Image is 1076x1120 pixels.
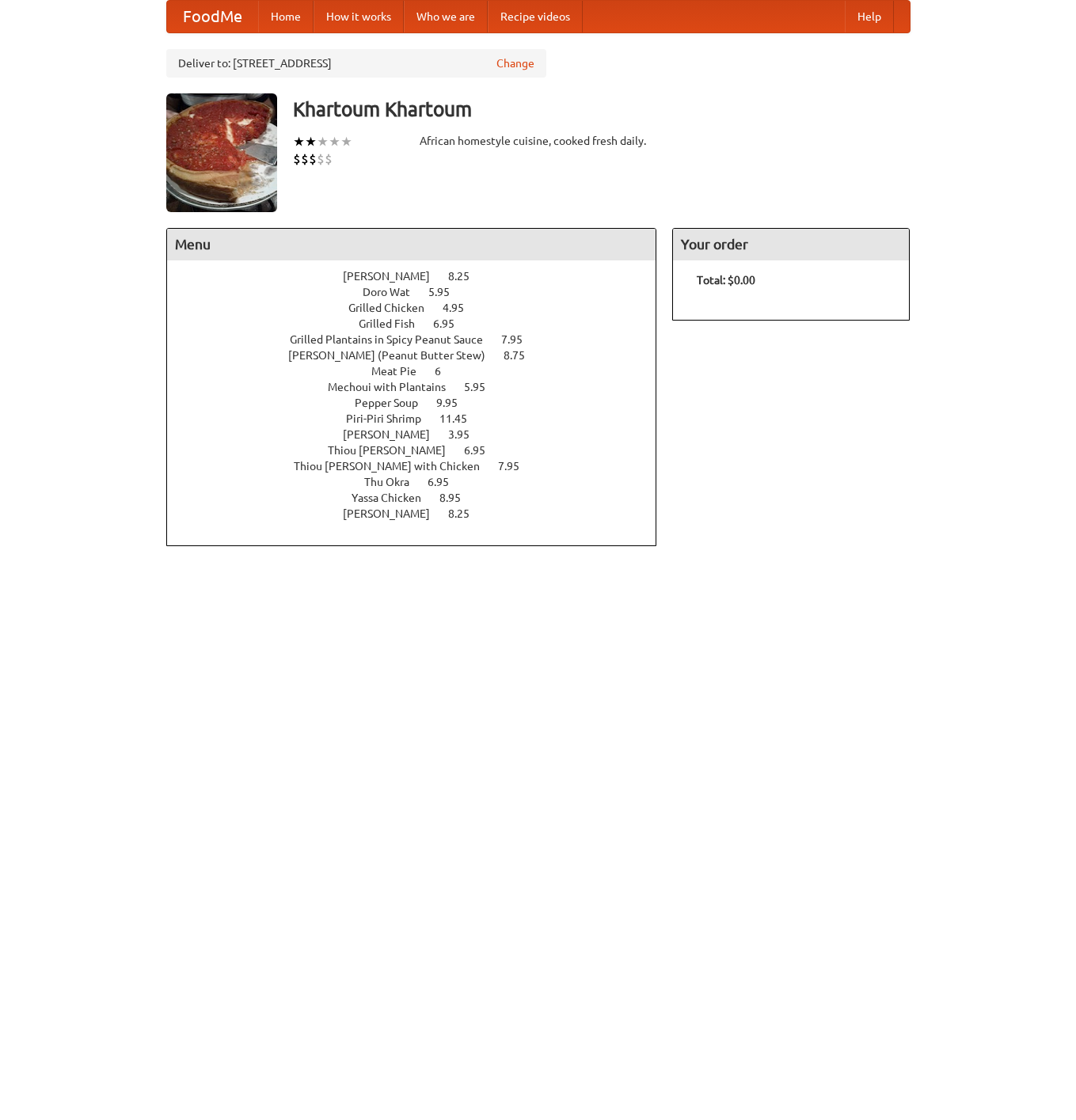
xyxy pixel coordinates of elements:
span: 11.45 [439,412,483,425]
a: Grilled Fish 6.95 [359,317,484,330]
span: [PERSON_NAME] [343,507,446,520]
a: Thiou [PERSON_NAME] with Chicken 7.95 [294,460,549,473]
span: 6.95 [428,476,465,488]
a: [PERSON_NAME] (Peanut Butter Stew) 8.75 [288,349,554,362]
span: Thiou [PERSON_NAME] [328,444,462,457]
li: $ [317,150,325,168]
span: Thiou [PERSON_NAME] with Chicken [294,460,496,473]
span: 8.25 [448,270,485,283]
a: Doro Wat 5.95 [363,286,479,298]
span: 4.95 [443,302,480,314]
li: ★ [317,133,329,150]
span: 8.95 [439,492,477,504]
a: Thiou [PERSON_NAME] 6.95 [328,444,515,457]
li: $ [293,150,301,168]
span: Meat Pie [371,365,432,378]
span: [PERSON_NAME] [343,428,446,441]
li: $ [325,150,333,168]
span: 6.95 [433,317,470,330]
li: ★ [293,133,305,150]
li: ★ [340,133,352,150]
b: Total: $0.00 [697,274,755,287]
a: How it works [314,1,404,32]
h4: Menu [167,229,656,260]
a: Home [258,1,314,32]
a: Yassa Chicken 8.95 [352,492,490,504]
span: Pepper Soup [355,397,434,409]
li: $ [301,150,309,168]
span: 7.95 [498,460,535,473]
span: 6.95 [464,444,501,457]
span: 8.75 [504,349,541,362]
a: Grilled Plantains in Spicy Peanut Sauce 7.95 [290,333,552,346]
a: [PERSON_NAME] 3.95 [343,428,499,441]
span: Piri-Piri Shrimp [346,412,437,425]
a: FoodMe [167,1,258,32]
span: 9.95 [436,397,473,409]
a: Grilled Chicken 4.95 [348,302,493,314]
div: African homestyle cuisine, cooked fresh daily. [420,133,657,149]
span: 3.95 [448,428,485,441]
span: Yassa Chicken [352,492,437,504]
h4: Your order [673,229,909,260]
span: Thu Okra [364,476,425,488]
span: Mechoui with Plantains [328,381,462,393]
span: 6 [435,365,457,378]
span: Grilled Fish [359,317,431,330]
a: [PERSON_NAME] 8.25 [343,270,499,283]
a: [PERSON_NAME] 8.25 [343,507,499,520]
a: Who we are [404,1,488,32]
span: [PERSON_NAME] (Peanut Butter Stew) [288,349,501,362]
a: Help [845,1,894,32]
a: Mechoui with Plantains 5.95 [328,381,515,393]
a: Thu Okra 6.95 [364,476,478,488]
li: ★ [305,133,317,150]
img: angular.jpg [166,93,277,212]
h3: Khartoum Khartoum [293,93,911,125]
a: Change [496,55,534,71]
li: $ [309,150,317,168]
span: Doro Wat [363,286,426,298]
span: [PERSON_NAME] [343,270,446,283]
a: Meat Pie 6 [371,365,470,378]
span: Grilled Chicken [348,302,440,314]
div: Deliver to: [STREET_ADDRESS] [166,49,546,78]
span: 7.95 [501,333,538,346]
span: 5.95 [464,381,501,393]
li: ★ [329,133,340,150]
span: Grilled Plantains in Spicy Peanut Sauce [290,333,499,346]
a: Piri-Piri Shrimp 11.45 [346,412,496,425]
span: 8.25 [448,507,485,520]
a: Pepper Soup 9.95 [355,397,487,409]
a: Recipe videos [488,1,583,32]
span: 5.95 [428,286,466,298]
